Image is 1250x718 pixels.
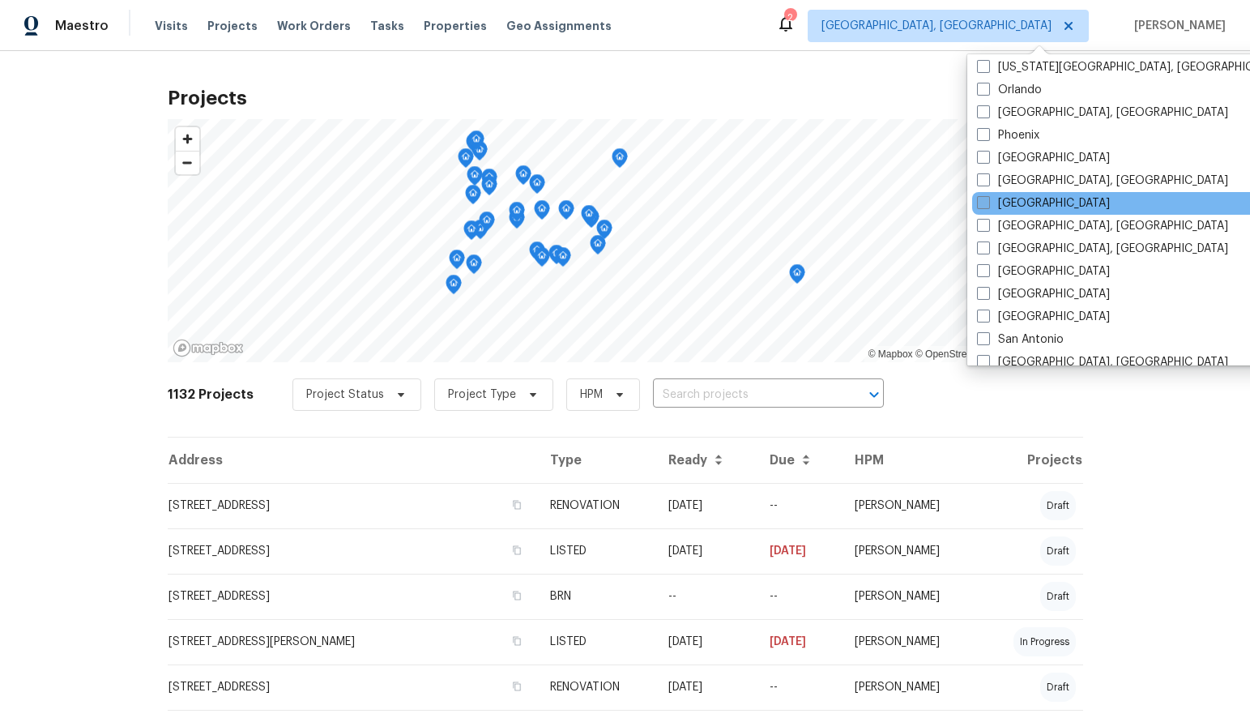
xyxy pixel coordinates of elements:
[168,119,1083,362] canvas: Map
[424,18,487,34] span: Properties
[757,574,842,619] td: Resale COE 2025-07-26T00:00:00.000Z
[207,18,258,34] span: Projects
[784,10,796,26] div: 2
[915,348,994,360] a: OpenStreetMap
[757,619,842,665] td: [DATE]
[537,665,655,710] td: RENOVATION
[977,309,1110,325] label: [GEOGRAPHIC_DATA]
[449,250,465,275] div: Map marker
[655,619,757,665] td: [DATE]
[655,574,757,619] td: --
[370,20,404,32] span: Tasks
[558,200,574,225] div: Map marker
[655,665,757,710] td: Acq COE 2025-10-01T00:00:00.000Z
[977,354,1228,370] label: [GEOGRAPHIC_DATA], [GEOGRAPHIC_DATA]
[537,528,655,574] td: LISTED
[655,528,757,574] td: [DATE]
[168,438,537,483] th: Address
[529,174,545,199] div: Map marker
[458,148,474,173] div: Map marker
[842,528,979,574] td: [PERSON_NAME]
[583,208,599,233] div: Map marker
[863,383,885,406] button: Open
[481,176,497,201] div: Map marker
[977,173,1228,189] label: [GEOGRAPHIC_DATA], [GEOGRAPHIC_DATA]
[581,205,597,230] div: Map marker
[977,241,1228,257] label: [GEOGRAPHIC_DATA], [GEOGRAPHIC_DATA]
[757,483,842,528] td: --
[466,254,482,280] div: Map marker
[467,166,483,191] div: Map marker
[168,528,537,574] td: [STREET_ADDRESS]
[448,387,516,403] span: Project Type
[580,387,603,403] span: HPM
[168,90,1083,106] h2: Projects
[168,619,537,665] td: [STREET_ADDRESS][PERSON_NAME]
[842,665,979,710] td: [PERSON_NAME]
[510,543,524,558] button: Copy Address
[555,247,571,272] div: Map marker
[168,665,537,710] td: [STREET_ADDRESS]
[481,169,497,194] div: Map marker
[977,286,1110,302] label: [GEOGRAPHIC_DATA]
[1040,536,1076,566] div: draft
[757,528,842,574] td: [DATE]
[612,148,628,173] div: Map marker
[1128,18,1226,34] span: [PERSON_NAME]
[842,438,979,483] th: HPM
[842,483,979,528] td: [PERSON_NAME]
[655,483,757,528] td: Acq COE 2025-10-03T00:00:00.000Z
[537,438,655,483] th: Type
[173,339,244,357] a: Mapbox homepage
[510,634,524,648] button: Copy Address
[479,212,495,237] div: Map marker
[548,245,565,270] div: Map marker
[168,387,254,403] h2: 1132 Projects
[537,574,655,619] td: BRN
[509,202,525,227] div: Map marker
[1040,673,1076,702] div: draft
[1040,582,1076,611] div: draft
[463,220,480,246] div: Map marker
[596,220,612,245] div: Map marker
[471,141,488,166] div: Map marker
[655,438,757,483] th: Ready
[176,151,199,174] button: Zoom out
[506,18,612,34] span: Geo Assignments
[977,218,1228,234] label: [GEOGRAPHIC_DATA], [GEOGRAPHIC_DATA]
[821,18,1052,34] span: [GEOGRAPHIC_DATA], [GEOGRAPHIC_DATA]
[55,18,109,34] span: Maestro
[1040,491,1076,520] div: draft
[757,665,842,710] td: --
[529,241,545,267] div: Map marker
[653,383,838,408] input: Search projects
[1013,627,1076,656] div: in progress
[977,105,1228,121] label: [GEOGRAPHIC_DATA], [GEOGRAPHIC_DATA]
[842,619,979,665] td: [PERSON_NAME]
[468,130,484,156] div: Map marker
[537,619,655,665] td: LISTED
[155,18,188,34] span: Visits
[534,247,550,272] div: Map marker
[757,438,842,483] th: Due
[466,133,482,158] div: Map marker
[977,263,1110,280] label: [GEOGRAPHIC_DATA]
[306,387,384,403] span: Project Status
[176,127,199,151] button: Zoom in
[977,82,1042,98] label: Orlando
[977,331,1064,348] label: San Antonio
[590,235,606,260] div: Map marker
[537,483,655,528] td: RENOVATION
[510,679,524,694] button: Copy Address
[515,165,531,190] div: Map marker
[510,588,524,603] button: Copy Address
[979,438,1082,483] th: Projects
[534,200,550,225] div: Map marker
[977,195,1110,212] label: [GEOGRAPHIC_DATA]
[472,220,488,245] div: Map marker
[977,127,1039,143] label: Phoenix
[842,574,979,619] td: [PERSON_NAME]
[168,483,537,528] td: [STREET_ADDRESS]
